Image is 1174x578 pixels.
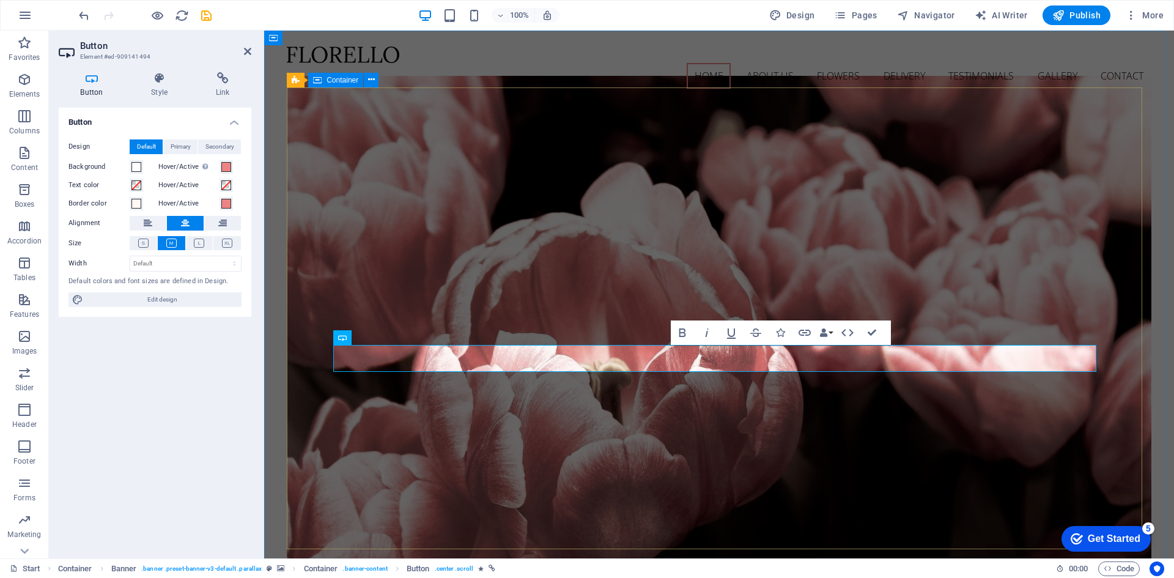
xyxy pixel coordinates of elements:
span: Click to select. Double-click to edit [111,561,137,576]
span: Navigator [897,9,955,21]
button: save [199,8,213,23]
span: Publish [1052,9,1101,21]
button: Design [764,6,820,25]
button: Code [1098,561,1140,576]
button: Pages [829,6,882,25]
label: Background [68,160,130,174]
button: 100% [492,8,535,23]
p: Features [10,309,39,319]
i: This element contains a background [277,565,284,572]
span: Design [769,9,815,21]
p: Slider [15,383,34,393]
h4: Button [59,72,130,98]
p: Marketing [7,530,41,539]
button: More [1120,6,1168,25]
p: Footer [13,456,35,466]
button: Secondary [198,139,241,154]
span: . center .scroll [435,561,473,576]
i: Undo: Edit headline (Ctrl+Z) [77,9,91,23]
span: Edit design [87,292,238,307]
button: Usercentrics [1150,561,1164,576]
button: Confirm (Ctrl+⏎) [860,320,884,345]
span: Primary [171,139,191,154]
button: Publish [1043,6,1110,25]
h6: Session time [1056,561,1088,576]
span: Click to select. Double-click to edit [58,561,92,576]
p: Tables [13,273,35,283]
h4: Link [194,72,251,98]
div: Design (Ctrl+Alt+Y) [764,6,820,25]
h4: Style [130,72,194,98]
div: Get Started [36,13,89,24]
div: Default colors and font sizes are defined in Design. [68,276,242,287]
p: Elements [9,89,40,99]
h3: Element #ed-909141494 [80,51,227,62]
label: Text color [68,178,130,193]
button: Data Bindings [818,320,835,345]
h6: 100% [510,8,530,23]
label: Hover/Active [158,178,220,193]
i: On resize automatically adjust zoom level to fit chosen device. [542,10,553,21]
label: Size [68,236,130,251]
p: Boxes [15,199,35,209]
button: Italic (Ctrl+I) [695,320,718,345]
label: Width [68,260,130,267]
span: Code [1104,561,1134,576]
label: Design [68,139,130,154]
span: Click to select. Double-click to edit [407,561,430,576]
h4: Button [59,108,251,130]
button: Navigator [892,6,960,25]
span: AI Writer [975,9,1028,21]
div: Get Started 5 items remaining, 0% complete [10,6,99,32]
span: . banner-content [342,561,387,576]
button: reload [174,8,189,23]
button: AI Writer [970,6,1033,25]
button: Primary [163,139,198,154]
a: Click to cancel selection. Double-click to open Pages [10,561,40,576]
i: Reload page [175,9,189,23]
span: 00 00 [1069,561,1088,576]
span: Container [327,76,358,84]
p: Content [11,163,38,172]
button: HTML [836,320,859,345]
p: Forms [13,493,35,503]
button: Underline (Ctrl+U) [720,320,743,345]
button: Strikethrough [744,320,767,345]
span: Click to select. Double-click to edit [304,561,338,576]
button: Link [793,320,816,345]
i: Element contains an animation [478,565,484,572]
p: Images [12,346,37,356]
i: This element is linked [489,565,495,572]
label: Alignment [68,216,130,231]
span: : [1077,564,1079,573]
p: Accordion [7,236,42,246]
div: 5 [90,2,103,15]
button: Icons [769,320,792,345]
span: More [1125,9,1164,21]
button: Bold (Ctrl+B) [671,320,694,345]
span: Pages [834,9,877,21]
button: undo [76,8,91,23]
i: Save (Ctrl+S) [199,9,213,23]
label: Border color [68,196,130,211]
span: Secondary [205,139,234,154]
label: Hover/Active [158,196,220,211]
label: Hover/Active [158,160,220,174]
p: Columns [9,126,40,136]
p: Header [12,420,37,429]
p: Favorites [9,53,40,62]
button: Edit design [68,292,242,307]
button: Default [130,139,163,154]
span: Default [137,139,156,154]
span: . banner .preset-banner-v3-default .parallax [141,561,262,576]
nav: breadcrumb [58,561,495,576]
i: This element is a customizable preset [267,565,272,572]
button: Click here to leave preview mode and continue editing [150,8,164,23]
h2: Button [80,40,251,51]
